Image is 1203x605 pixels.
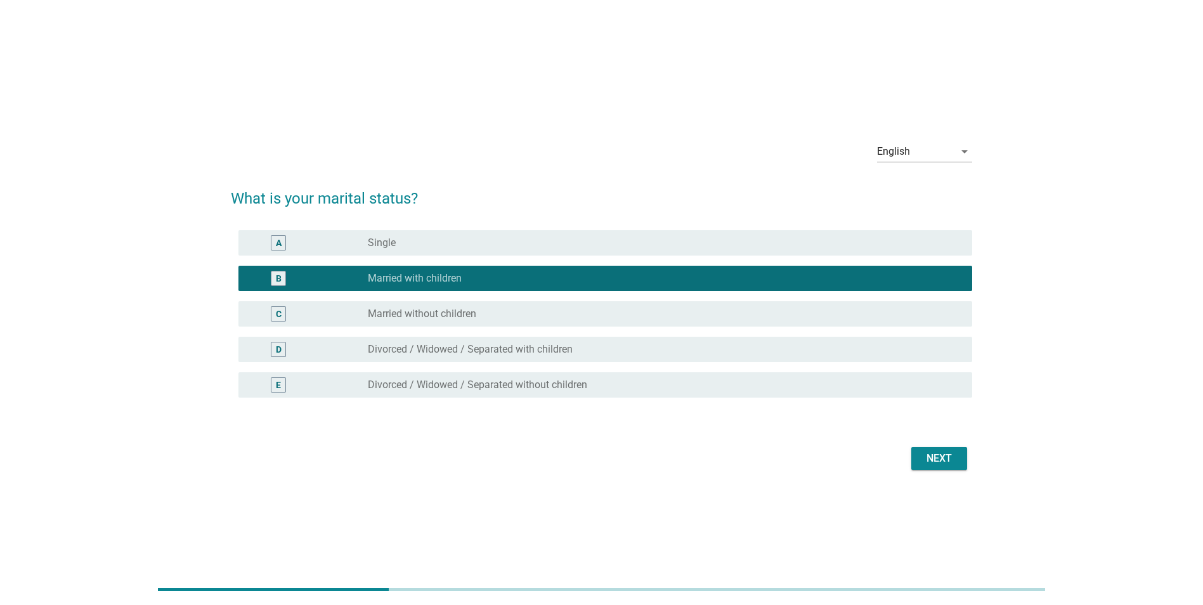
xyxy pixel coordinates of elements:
h2: What is your marital status? [231,174,972,210]
i: arrow_drop_down [957,144,972,159]
div: B [276,272,282,285]
div: A [276,237,282,250]
div: English [877,146,910,157]
label: Single [368,237,396,249]
label: Divorced / Widowed / Separated with children [368,343,573,356]
div: E [276,379,281,392]
div: Next [921,451,957,466]
div: C [276,308,282,321]
label: Divorced / Widowed / Separated without children [368,379,587,391]
label: Married without children [368,308,476,320]
div: D [276,343,282,356]
button: Next [911,447,967,470]
label: Married with children [368,272,462,285]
